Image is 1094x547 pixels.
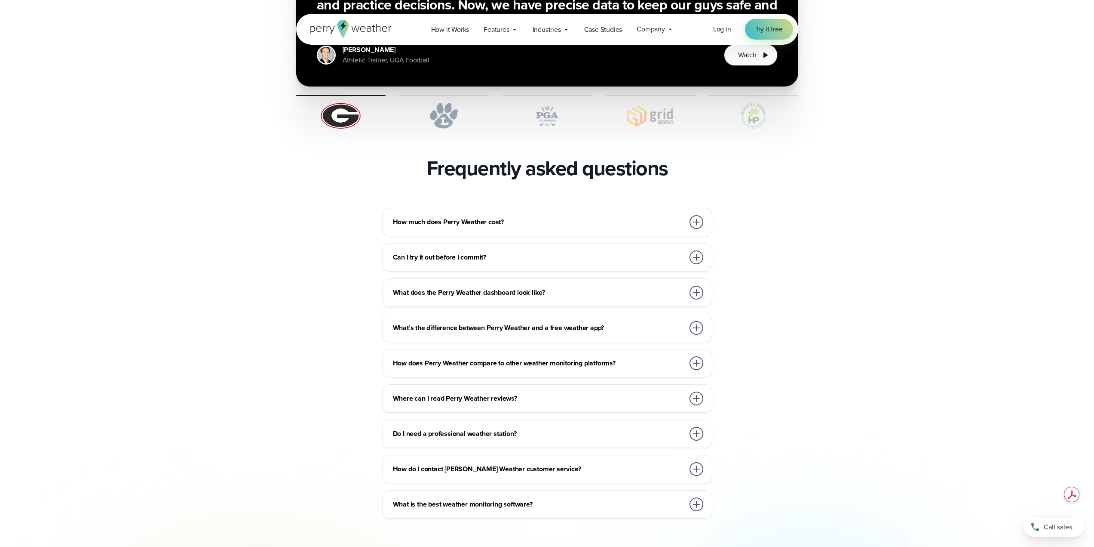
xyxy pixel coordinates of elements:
a: Case Studies [577,21,630,38]
h2: Frequently asked questions [426,156,668,180]
span: Industries [533,25,561,35]
img: PGA.svg [503,103,592,129]
a: Try it free [745,19,793,40]
span: Features [484,25,509,35]
img: Gridworks.svg [606,103,695,129]
h3: What is the best weather monitoring software? [393,499,684,510]
h3: Can I try it out before I commit? [393,252,684,263]
span: Try it free [755,24,783,34]
button: Watch [724,44,777,66]
h3: How do I contact [PERSON_NAME] Weather customer service? [393,464,684,474]
h3: Do I need a professional weather station? [393,429,684,439]
a: How it Works [424,21,477,38]
h3: Where can I read Perry Weather reviews? [393,393,684,404]
span: Case Studies [584,25,622,35]
h3: What’s the difference between Perry Weather and a free weather app? [393,323,684,333]
div: [PERSON_NAME] [343,45,429,55]
span: Call sales [1044,522,1072,532]
h3: What does the Perry Weather dashboard look like? [393,287,684,298]
h3: How much does Perry Weather cost? [393,217,684,227]
span: How it Works [431,25,469,35]
a: Log in [713,24,731,34]
span: Watch [738,50,756,60]
a: Call sales [1024,518,1084,537]
span: Company [637,24,665,34]
h3: How does Perry Weather compare to other weather monitoring platforms? [393,358,684,368]
div: Athletic Trainer, UGA Football [343,55,429,65]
